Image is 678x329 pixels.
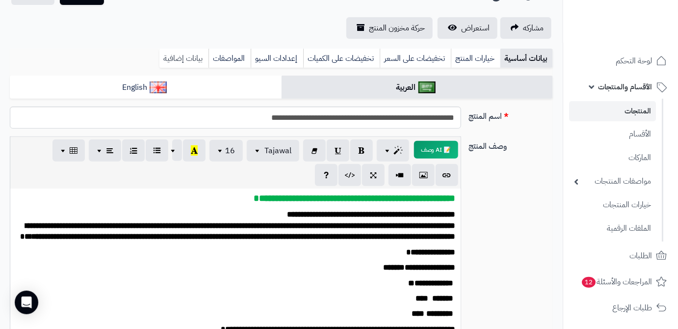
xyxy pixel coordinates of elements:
a: الملفات الرقمية [569,218,656,239]
span: لوحة التحكم [616,54,652,68]
a: مواصفات المنتجات [569,171,656,192]
img: العربية [418,82,436,93]
a: خيارات المنتجات [569,194,656,216]
span: 16 [225,145,235,157]
a: الطلبات [569,244,672,268]
a: المنتجات [569,101,656,121]
a: مشاركه [500,17,551,39]
span: الطلبات [629,249,652,263]
a: بيانات أساسية [500,49,553,68]
a: لوحة التحكم [569,49,672,73]
button: 16 [209,140,243,162]
a: English [10,76,282,100]
img: English [150,82,167,93]
span: حركة مخزون المنتج [369,22,425,34]
a: الماركات [569,147,656,168]
button: Tajawal [247,140,299,162]
a: خيارات المنتج [451,49,500,68]
a: طلبات الإرجاع [569,296,672,320]
a: المراجعات والأسئلة12 [569,270,672,294]
span: استعراض [461,22,490,34]
span: مشاركه [523,22,544,34]
div: Open Intercom Messenger [15,291,38,314]
span: المراجعات والأسئلة [581,275,652,289]
span: الأقسام والمنتجات [598,80,652,94]
a: العربية [282,76,553,100]
a: استعراض [438,17,497,39]
a: حركة مخزون المنتج [346,17,433,39]
a: تخفيضات على الكميات [303,49,380,68]
label: اسم المنتج [465,107,557,122]
img: logo-2.png [611,18,669,38]
a: إعدادات السيو [251,49,303,68]
span: 12 [581,276,596,288]
a: الأقسام [569,124,656,145]
span: Tajawal [264,145,291,157]
a: بيانات إضافية [159,49,209,68]
label: وصف المنتج [465,137,557,152]
button: 📝 AI وصف [414,141,458,159]
a: المواصفات [209,49,251,68]
a: تخفيضات على السعر [380,49,451,68]
span: طلبات الإرجاع [612,301,652,315]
